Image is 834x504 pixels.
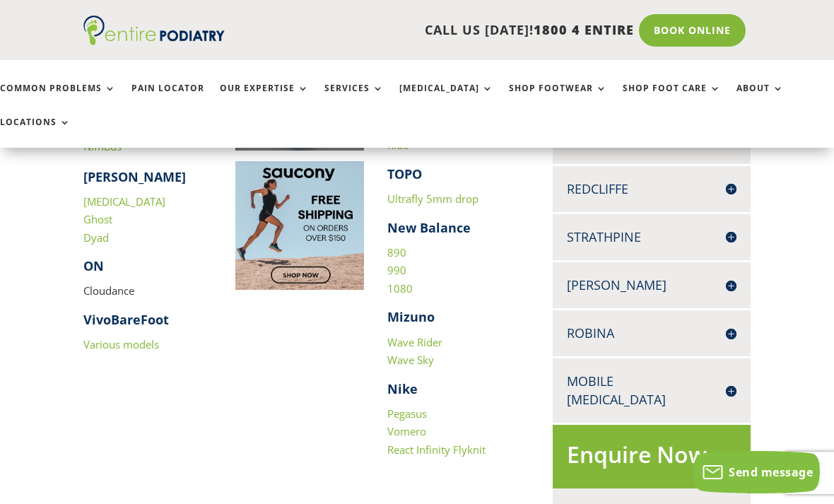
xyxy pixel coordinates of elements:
[387,245,406,259] a: 890
[387,443,486,457] a: React Infinity Flyknit
[324,83,384,114] a: Services
[387,424,426,438] a: Vomero
[83,337,159,351] a: Various models
[220,83,309,114] a: Our Expertise
[639,14,746,47] a: Book Online
[387,335,442,349] a: Wave Rider
[567,373,736,408] h4: Mobile [MEDICAL_DATA]
[83,212,112,226] a: Ghost
[387,353,434,367] a: Wave Sky
[83,257,104,274] strong: ON
[387,263,406,277] a: 990
[567,276,736,294] h4: [PERSON_NAME]
[567,439,736,478] h2: Enquire Now
[83,16,225,45] img: logo (1)
[623,83,721,114] a: Shop Foot Care
[567,180,736,198] h4: Redcliffe
[231,21,634,40] p: CALL US [DATE]!
[736,83,784,114] a: About
[387,192,478,206] a: Ultrafly 5mm drop
[693,451,820,493] button: Send message
[83,168,186,185] strong: [PERSON_NAME]
[387,380,418,397] strong: Nike
[387,281,413,295] a: 1080
[387,219,471,236] strong: New Balance
[387,308,435,325] strong: Mizuno
[534,21,634,38] span: 1800 4 ENTIRE
[83,311,169,328] strong: VivoBareFoot
[567,228,736,246] h4: Strathpine
[83,34,225,48] a: Entire Podiatry
[131,83,204,114] a: Pain Locator
[509,83,607,114] a: Shop Footwear
[387,406,427,421] a: Pegasus
[83,282,212,311] p: Cloudance
[729,464,813,480] span: Send message
[387,165,422,182] strong: TOPO
[567,324,736,342] h4: Robina
[83,230,109,245] a: Dyad
[83,194,165,209] a: [MEDICAL_DATA]
[399,83,493,114] a: [MEDICAL_DATA]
